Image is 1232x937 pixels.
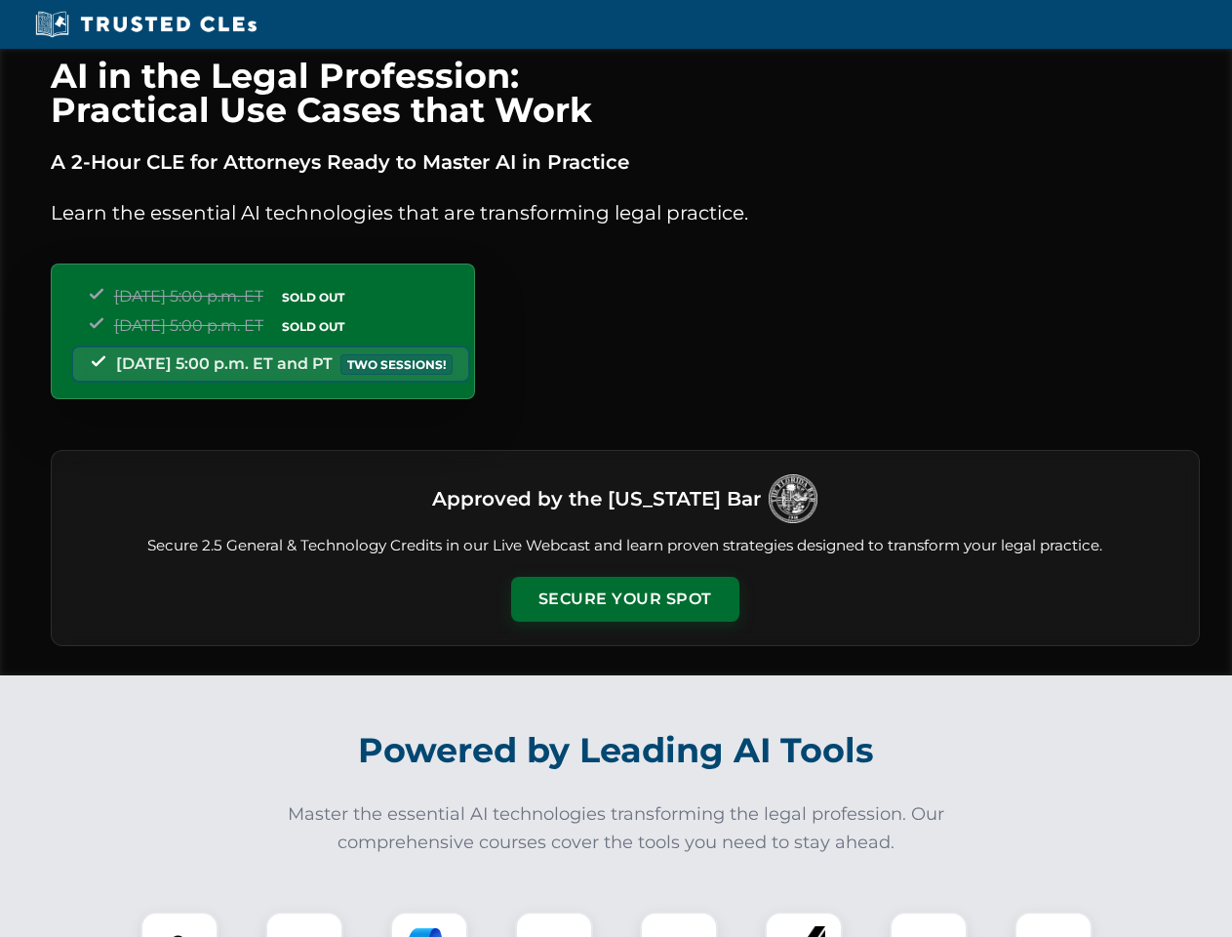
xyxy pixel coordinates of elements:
img: Logo [769,474,817,523]
span: [DATE] 5:00 p.m. ET [114,287,263,306]
p: A 2-Hour CLE for Attorneys Ready to Master AI in Practice [51,146,1200,178]
h3: Approved by the [US_STATE] Bar [432,481,761,516]
img: Trusted CLEs [29,10,262,39]
span: SOLD OUT [275,316,351,337]
p: Learn the essential AI technologies that are transforming legal practice. [51,197,1200,228]
p: Secure 2.5 General & Technology Credits in our Live Webcast and learn proven strategies designed ... [75,535,1175,557]
span: SOLD OUT [275,287,351,307]
h1: AI in the Legal Profession: Practical Use Cases that Work [51,59,1200,127]
h2: Powered by Leading AI Tools [76,716,1157,785]
span: [DATE] 5:00 p.m. ET [114,316,263,335]
button: Secure Your Spot [511,577,739,622]
p: Master the essential AI technologies transforming the legal profession. Our comprehensive courses... [275,800,958,857]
